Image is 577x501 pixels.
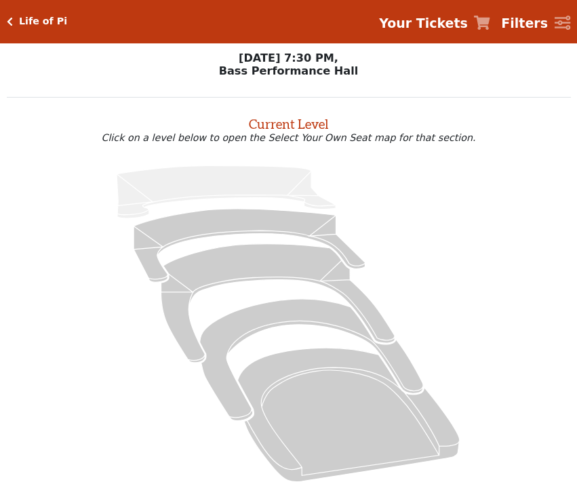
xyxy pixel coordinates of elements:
p: Click on a level below to open the Select Your Own Seat map for that section. [7,132,571,143]
h5: Life of Pi [19,16,67,27]
strong: Your Tickets [379,16,468,31]
a: Click here to go back to filters [7,17,13,26]
strong: Filters [501,16,548,31]
path: Orchestra / Parterre Circle - Seats Available: 41 [238,348,460,482]
a: Filters [501,14,570,33]
p: [DATE] 7:30 PM, Bass Performance Hall [7,52,571,77]
path: Upper Gallery - Seats Available: 0 [117,165,336,218]
h2: Current Level [7,111,571,132]
a: Your Tickets [379,14,490,33]
path: Lower Gallery - Seats Available: 134 [134,209,366,282]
